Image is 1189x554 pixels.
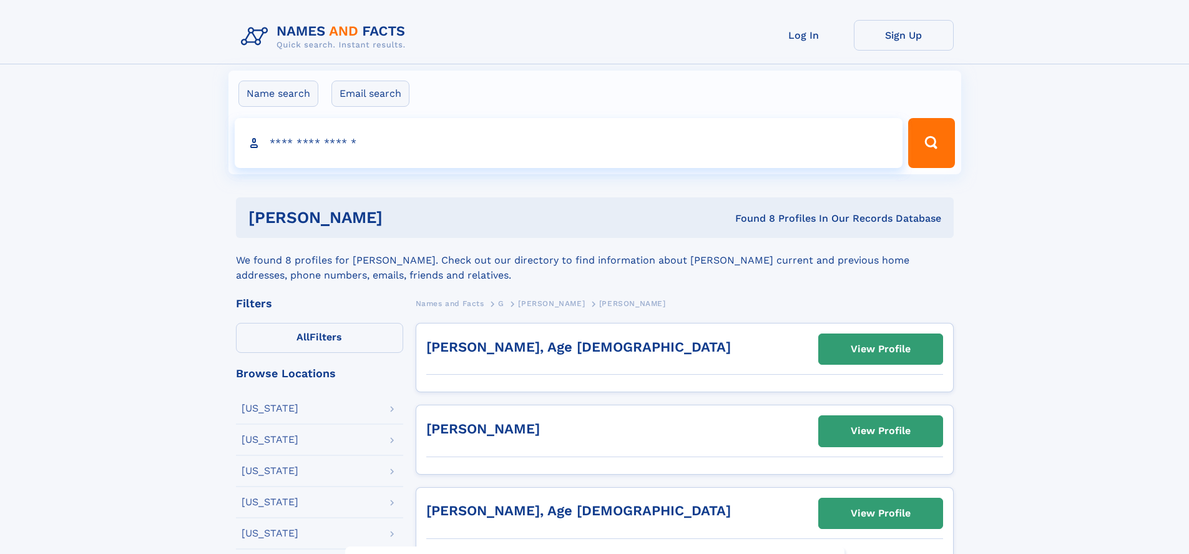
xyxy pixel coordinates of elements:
[416,295,484,311] a: Names and Facts
[851,417,911,445] div: View Profile
[498,299,504,308] span: G
[238,81,318,107] label: Name search
[754,20,854,51] a: Log In
[819,498,942,528] a: View Profile
[426,339,731,355] a: [PERSON_NAME], Age [DEMOGRAPHIC_DATA]
[242,435,298,445] div: [US_STATE]
[242,528,298,538] div: [US_STATE]
[296,331,310,343] span: All
[236,323,403,353] label: Filters
[331,81,409,107] label: Email search
[854,20,954,51] a: Sign Up
[518,295,585,311] a: [PERSON_NAME]
[236,20,416,54] img: Logo Names and Facts
[819,334,942,364] a: View Profile
[851,499,911,528] div: View Profile
[851,335,911,364] div: View Profile
[908,118,954,168] button: Search Button
[426,503,731,518] a: [PERSON_NAME], Age [DEMOGRAPHIC_DATA]
[248,210,559,225] h1: [PERSON_NAME]
[242,466,298,476] div: [US_STATE]
[236,238,954,283] div: We found 8 profiles for [PERSON_NAME]. Check out our directory to find information about [PERSON_...
[242,403,298,413] div: [US_STATE]
[819,416,942,446] a: View Profile
[599,299,666,308] span: [PERSON_NAME]
[235,118,903,168] input: search input
[518,299,585,308] span: [PERSON_NAME]
[242,497,298,507] div: [US_STATE]
[236,298,403,309] div: Filters
[498,295,504,311] a: G
[236,368,403,379] div: Browse Locations
[426,421,540,437] a: [PERSON_NAME]
[559,212,941,225] div: Found 8 Profiles In Our Records Database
